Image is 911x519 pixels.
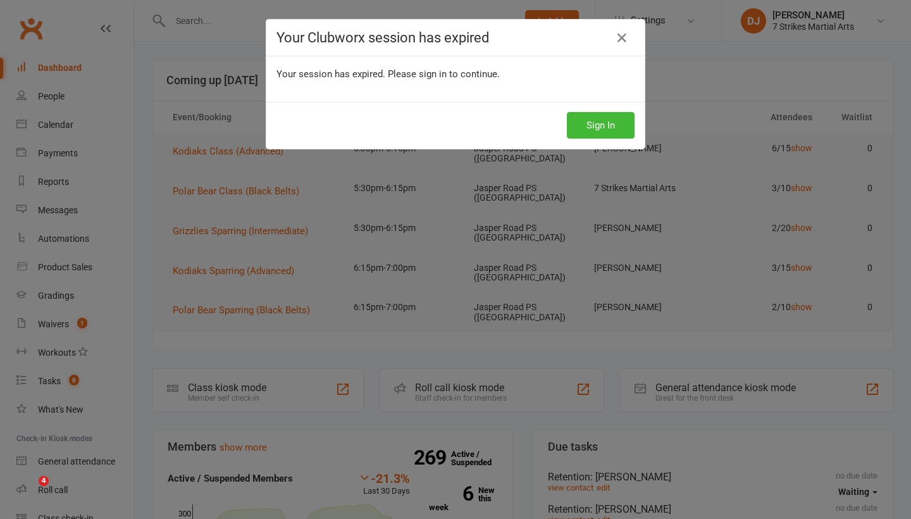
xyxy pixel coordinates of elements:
[13,476,43,506] iframe: Intercom live chat
[612,28,632,48] a: Close
[39,476,49,486] span: 4
[276,68,500,80] span: Your session has expired. Please sign in to continue.
[567,112,635,139] button: Sign In
[276,30,635,46] h4: Your Clubworx session has expired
